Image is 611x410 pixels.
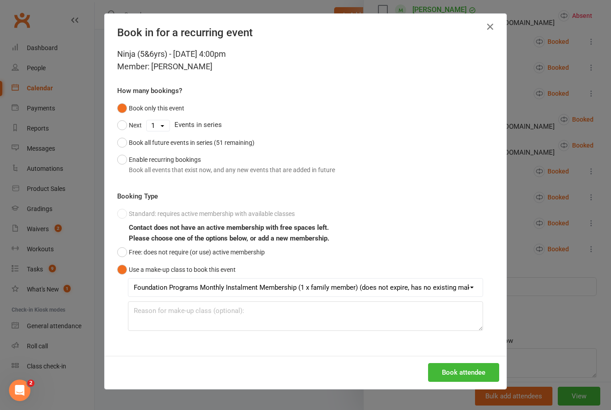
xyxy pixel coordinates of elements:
[27,380,34,387] span: 2
[117,244,265,261] button: Free: does not require (or use) active membership
[9,380,30,401] iframe: Intercom live chat
[129,165,335,175] div: Book all events that exist now, and any new events that are added in future
[117,117,494,134] div: Events in series
[117,117,142,134] button: Next
[117,261,236,278] button: Use a make-up class to book this event
[117,26,494,39] h4: Book in for a recurring event
[117,151,335,178] button: Enable recurring bookingsBook all events that exist now, and any new events that are added in future
[117,134,255,151] button: Book all future events in series (51 remaining)
[129,138,255,148] div: Book all future events in series (51 remaining)
[129,234,329,242] b: Please choose one of the options below, or add a new membership.
[117,100,184,117] button: Book only this event
[117,85,182,96] label: How many bookings?
[117,191,158,202] label: Booking Type
[483,20,497,34] button: Close
[129,224,329,232] b: Contact does not have an active membership with free spaces left.
[428,363,499,382] button: Book attendee
[117,48,494,73] div: Ninja (5&6yrs) - [DATE] 4:00pm Member: [PERSON_NAME]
